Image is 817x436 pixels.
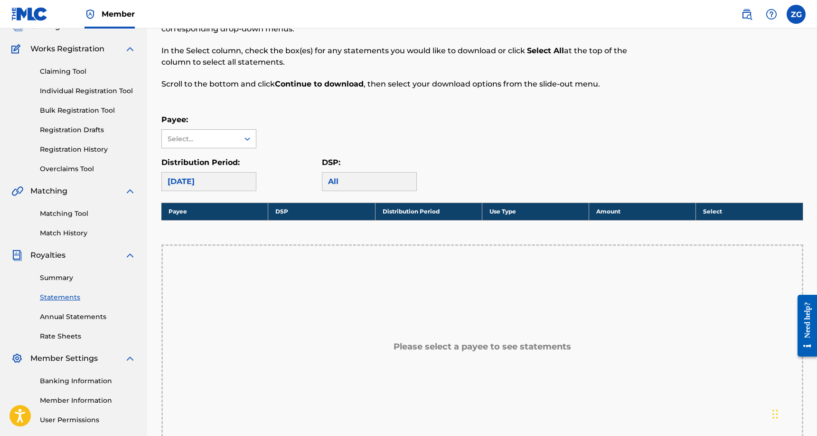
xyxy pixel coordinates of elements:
a: CatalogCatalog [11,20,60,32]
label: Distribution Period: [161,158,240,167]
th: Distribution Period [375,203,482,220]
p: Scroll to the bottom and click , then select your download options from the slide-out menu. [161,78,656,90]
a: Bulk Registration Tool [40,106,136,116]
a: Annual Statements [40,312,136,322]
span: Works Registration [30,43,104,55]
img: Works Registration [11,43,24,55]
label: Payee: [161,115,188,124]
a: Overclaims Tool [40,164,136,174]
span: Matching [30,185,67,197]
a: Match History [40,228,136,238]
th: Select [696,203,803,220]
img: Matching [11,185,23,197]
strong: Continue to download [275,79,364,88]
a: Rate Sheets [40,331,136,341]
div: Select... [168,134,232,144]
th: DSP [268,203,375,220]
div: Help [762,5,781,24]
a: Summary [40,273,136,283]
h5: Please select a payee to see statements [394,341,571,352]
a: Claiming Tool [40,67,136,77]
img: Top Rightsholder [85,9,96,20]
img: expand [124,43,136,55]
a: User Permissions [40,415,136,425]
span: Royalties [30,250,66,261]
img: expand [124,250,136,261]
img: help [766,9,777,20]
img: Royalties [11,250,23,261]
div: Drag [772,400,778,428]
th: Amount [589,203,696,220]
img: search [741,9,752,20]
p: In the Select column, check the box(es) for any statements you would like to download or click at... [161,45,656,68]
iframe: Chat Widget [770,390,817,436]
th: Payee [161,203,268,220]
label: DSP: [322,158,340,167]
span: Member [102,9,135,19]
a: Individual Registration Tool [40,86,136,96]
img: MLC Logo [11,7,48,21]
img: expand [124,353,136,364]
a: Statements [40,292,136,302]
a: Public Search [737,5,756,24]
span: Member Settings [30,353,98,364]
iframe: Resource Center [790,287,817,364]
th: Use Type [482,203,589,220]
img: expand [124,185,136,197]
a: Matching Tool [40,209,136,219]
strong: Select All [527,46,564,55]
img: Member Settings [11,353,23,364]
a: Registration History [40,145,136,155]
div: User Menu [787,5,806,24]
a: Banking Information [40,376,136,386]
a: Member Information [40,396,136,406]
a: Registration Drafts [40,125,136,135]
